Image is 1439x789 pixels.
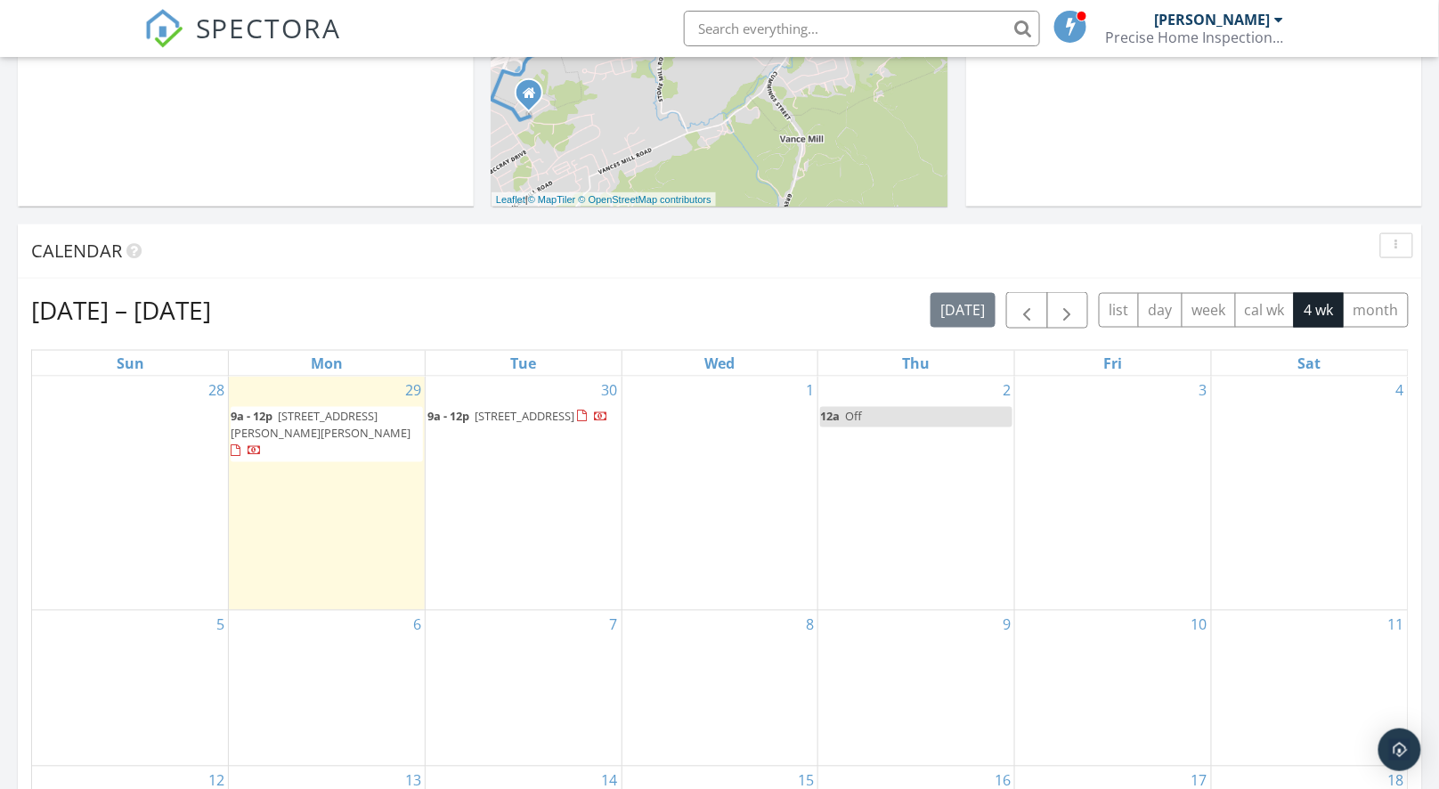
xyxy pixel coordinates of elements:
[1294,293,1344,328] button: 4 wk
[427,407,620,428] a: 9a - 12p [STREET_ADDRESS]
[1188,611,1211,639] a: Go to October 10, 2025
[144,9,183,48] img: The Best Home Inspection Software - Spectora
[229,610,426,766] td: Go to October 6, 2025
[1138,293,1183,328] button: day
[1047,292,1089,329] button: Next
[410,611,425,639] a: Go to October 6, 2025
[802,611,817,639] a: Go to October 8, 2025
[802,377,817,405] a: Go to October 1, 2025
[1100,351,1126,376] a: Friday
[231,409,411,459] a: 9a - 12p [STREET_ADDRESS][PERSON_NAME][PERSON_NAME]
[229,377,426,611] td: Go to September 29, 2025
[1343,293,1409,328] button: month
[231,409,272,425] span: 9a - 12p
[213,611,228,639] a: Go to October 5, 2025
[1015,610,1212,766] td: Go to October 10, 2025
[931,293,996,328] button: [DATE]
[1006,292,1048,329] button: Previous
[999,377,1014,405] a: Go to October 2, 2025
[818,610,1015,766] td: Go to October 9, 2025
[1393,377,1408,405] a: Go to October 4, 2025
[598,377,622,405] a: Go to September 30, 2025
[1154,11,1270,28] div: [PERSON_NAME]
[205,377,228,405] a: Go to September 28, 2025
[622,610,818,766] td: Go to October 8, 2025
[496,194,525,205] a: Leaflet
[231,407,423,463] a: 9a - 12p [STREET_ADDRESS][PERSON_NAME][PERSON_NAME]
[31,239,122,263] span: Calendar
[701,351,738,376] a: Wednesday
[196,9,342,46] span: SPECTORA
[32,377,229,611] td: Go to September 28, 2025
[427,409,608,425] a: 9a - 12p [STREET_ADDRESS]
[231,409,411,442] span: [STREET_ADDRESS][PERSON_NAME][PERSON_NAME]
[425,610,622,766] td: Go to October 7, 2025
[606,611,622,639] a: Go to October 7, 2025
[622,377,818,611] td: Go to October 1, 2025
[32,610,229,766] td: Go to October 5, 2025
[113,351,148,376] a: Sunday
[307,351,346,376] a: Monday
[1378,728,1421,771] div: Open Intercom Messenger
[1211,610,1408,766] td: Go to October 11, 2025
[1105,28,1283,46] div: Precise Home Inspections LLC
[1211,377,1408,611] td: Go to October 4, 2025
[529,93,540,103] div: 20153 Avondale Rd. , Abingdon VA 24211
[1235,293,1296,328] button: cal wk
[845,409,862,425] span: Off
[684,11,1040,46] input: Search everything...
[579,194,711,205] a: © OpenStreetMap contributors
[492,192,716,207] div: |
[427,409,469,425] span: 9a - 12p
[1385,611,1408,639] a: Go to October 11, 2025
[31,292,211,328] h2: [DATE] – [DATE]
[507,351,540,376] a: Tuesday
[1182,293,1236,328] button: week
[1295,351,1325,376] a: Saturday
[1196,377,1211,405] a: Go to October 3, 2025
[425,377,622,611] td: Go to September 30, 2025
[818,377,1015,611] td: Go to October 2, 2025
[899,351,934,376] a: Thursday
[1099,293,1139,328] button: list
[402,377,425,405] a: Go to September 29, 2025
[475,409,574,425] span: [STREET_ADDRESS]
[144,24,342,61] a: SPECTORA
[1015,377,1212,611] td: Go to October 3, 2025
[820,409,840,425] span: 12a
[999,611,1014,639] a: Go to October 9, 2025
[528,194,576,205] a: © MapTiler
